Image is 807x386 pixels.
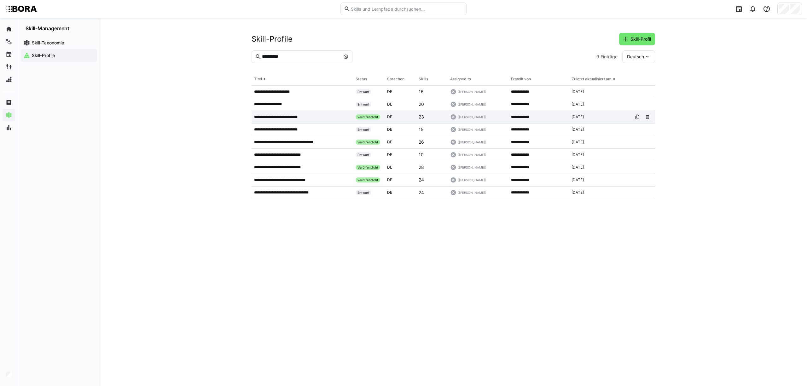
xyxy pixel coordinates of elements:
[387,89,392,94] span: de
[356,127,371,132] span: Entwurf
[387,114,392,119] span: de
[511,77,531,82] div: Erstellt von
[387,102,392,107] span: de
[572,190,584,195] span: [DATE]
[572,102,584,107] span: [DATE]
[458,140,486,144] span: ([PERSON_NAME])
[356,77,367,82] div: Status
[572,127,584,132] span: [DATE]
[601,54,618,60] span: Einträge
[419,164,424,170] p: 28
[356,114,380,119] span: Veröffentlicht
[458,178,486,182] span: ([PERSON_NAME])
[254,77,262,82] div: Titel
[419,189,424,196] p: 24
[596,54,599,60] span: 9
[387,165,392,170] span: de
[419,101,424,107] p: 20
[419,177,424,183] p: 24
[572,177,584,182] span: [DATE]
[387,127,392,132] span: de
[458,153,486,157] span: ([PERSON_NAME])
[458,190,486,195] span: ([PERSON_NAME])
[458,165,486,170] span: ([PERSON_NAME])
[356,190,371,195] span: Entwurf
[419,114,424,120] p: 23
[572,152,584,157] span: [DATE]
[356,177,380,182] span: Veröffentlicht
[387,77,404,82] div: Sprachen
[419,89,424,95] p: 16
[387,190,392,195] span: de
[356,89,371,94] span: Entwurf
[572,89,584,94] span: [DATE]
[356,102,371,107] span: Entwurf
[572,77,612,82] div: Zuletzt aktualisiert am
[419,77,428,82] div: Skills
[572,165,584,170] span: [DATE]
[387,140,392,144] span: de
[387,152,392,157] span: de
[627,54,644,60] span: Deutsch
[458,115,486,119] span: ([PERSON_NAME])
[252,34,293,44] h2: Skill-Profile
[458,102,486,107] span: ([PERSON_NAME])
[350,6,463,12] input: Skills und Lernpfade durchsuchen…
[458,89,486,94] span: ([PERSON_NAME])
[619,33,655,45] button: Skill-Profil
[356,152,371,157] span: Entwurf
[419,126,424,133] p: 15
[572,140,584,145] span: [DATE]
[419,139,424,145] p: 26
[450,77,471,82] div: Assigned to
[458,127,486,132] span: ([PERSON_NAME])
[356,140,380,145] span: Veröffentlicht
[356,165,380,170] span: Veröffentlicht
[387,177,392,182] span: de
[572,114,584,119] span: [DATE]
[630,36,652,42] span: Skill-Profil
[419,152,424,158] p: 10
